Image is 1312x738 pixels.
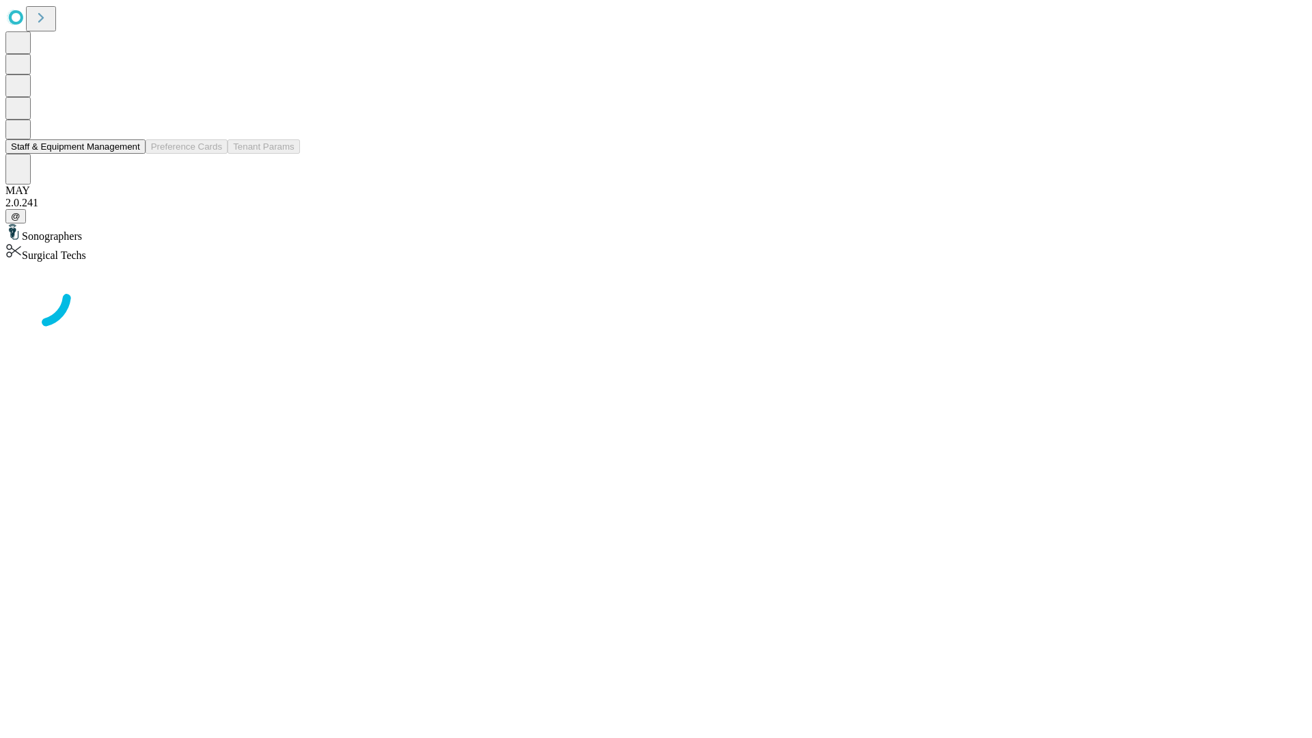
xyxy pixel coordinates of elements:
[228,139,300,154] button: Tenant Params
[5,184,1307,197] div: MAY
[5,139,146,154] button: Staff & Equipment Management
[5,243,1307,262] div: Surgical Techs
[146,139,228,154] button: Preference Cards
[5,223,1307,243] div: Sonographers
[11,211,20,221] span: @
[5,197,1307,209] div: 2.0.241
[5,209,26,223] button: @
